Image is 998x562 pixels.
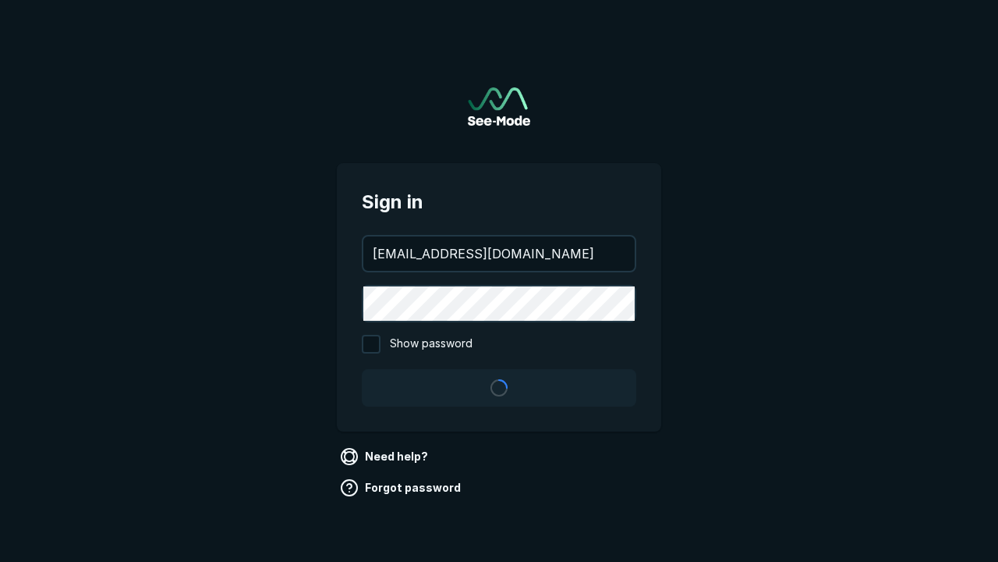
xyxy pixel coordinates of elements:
a: Forgot password [337,475,467,500]
img: See-Mode Logo [468,87,530,126]
a: Go to sign in [468,87,530,126]
input: your@email.com [363,237,635,271]
a: Need help? [337,444,434,469]
span: Sign in [362,188,636,216]
span: Show password [390,335,472,354]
